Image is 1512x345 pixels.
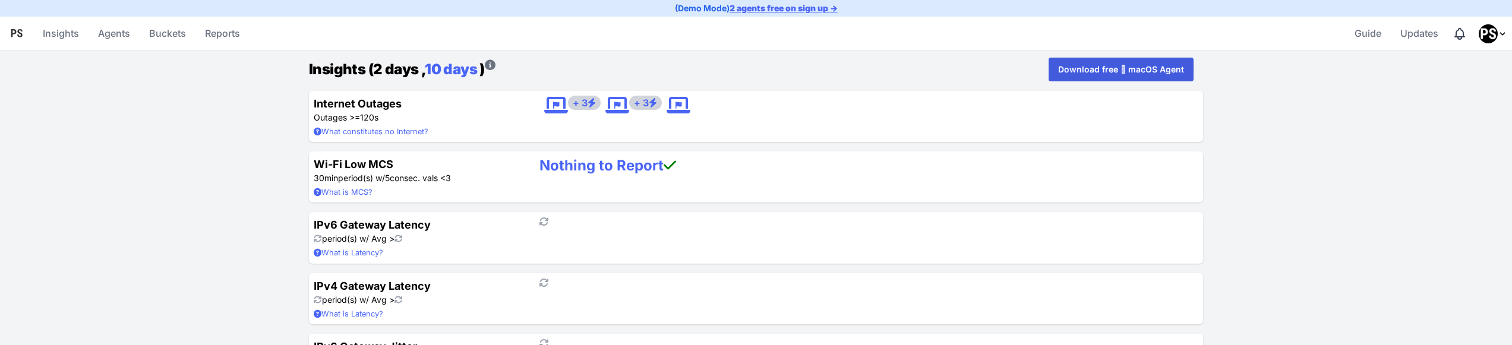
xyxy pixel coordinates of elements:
[446,173,451,183] span: 3
[314,126,520,137] summary: What constitutes no Internet?
[1396,19,1443,48] a: Updates
[314,156,520,172] h4: Wi-Fi Low MCS
[200,19,245,48] a: Reports
[730,3,838,13] a: 2 agents free on sign up →
[425,61,477,78] a: 10 days
[1049,58,1194,81] a: Download free  macOS Agent
[1479,24,1507,43] div: Profile Menu
[629,96,662,110] summary: + 3
[675,2,838,14] p: (Demo Mode)
[314,173,338,183] span: 30min
[314,172,520,184] p: period(s) w/ consec. vals <
[314,278,520,294] h4: IPv4 Gateway Latency
[314,186,520,198] summary: What is MCS?
[539,157,676,174] a: Nothing to Report
[314,112,520,124] p: Outages >=
[38,19,84,48] a: Insights
[314,308,520,319] summary: What is Latency?
[314,247,520,258] summary: What is Latency?
[314,294,520,306] p: period(s) w/ Avg >
[314,217,520,233] h4: IPv6 Gateway Latency
[1355,21,1381,45] span: Guide
[144,19,191,48] a: Buckets
[385,173,390,183] span: 5
[93,19,135,48] a: Agents
[314,233,520,245] p: period(s) w/ Avg >
[568,96,601,110] summary: + 3
[309,59,495,80] h1: Insights (2 days , )
[1453,27,1467,41] div: Notifications
[1479,24,1498,43] img: Pansift Demo Account
[360,112,378,122] span: 120s
[1400,21,1438,45] span: Updates
[314,96,520,112] h4: Internet Outages
[1350,19,1386,48] a: Guide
